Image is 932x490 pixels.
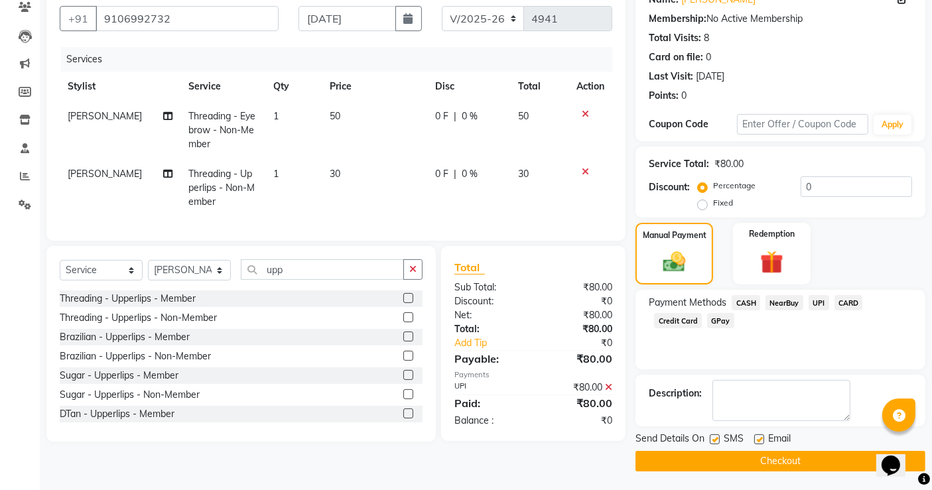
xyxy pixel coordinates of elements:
[60,369,178,383] div: Sugar - Upperlips - Member
[60,6,97,31] button: +91
[444,381,533,395] div: UPI
[435,167,448,181] span: 0 F
[766,295,803,310] span: NearBuy
[462,109,478,123] span: 0 %
[568,72,612,101] th: Action
[713,180,756,192] label: Percentage
[435,109,448,123] span: 0 F
[444,414,533,428] div: Balance :
[60,407,174,421] div: DTan - Upperlips - Member
[265,72,322,101] th: Qty
[732,295,760,310] span: CASH
[241,259,404,280] input: Search or Scan
[876,437,919,477] iframe: chat widget
[533,280,622,294] div: ₹80.00
[444,336,548,350] a: Add Tip
[444,395,533,411] div: Paid:
[444,308,533,322] div: Net:
[454,369,612,381] div: Payments
[635,432,704,448] span: Send Details On
[649,387,702,400] div: Description:
[60,72,180,101] th: Stylist
[444,322,533,336] div: Total:
[273,110,279,122] span: 1
[714,157,744,171] div: ₹80.00
[533,351,622,367] div: ₹80.00
[454,109,456,123] span: |
[549,336,623,350] div: ₹0
[656,249,692,275] img: _cash.svg
[649,117,736,131] div: Coupon Code
[533,308,622,322] div: ₹80.00
[68,110,142,122] span: [PERSON_NAME]
[68,168,142,180] span: [PERSON_NAME]
[60,292,196,306] div: Threading - Upperlips - Member
[444,280,533,294] div: Sub Total:
[654,313,702,328] span: Credit Card
[649,70,693,84] div: Last Visit:
[706,50,711,64] div: 0
[60,349,211,363] div: Brazilian - Upperlips - Non-Member
[649,12,912,26] div: No Active Membership
[533,381,622,395] div: ₹80.00
[707,313,734,328] span: GPay
[649,180,690,194] div: Discount:
[330,110,340,122] span: 50
[635,451,925,471] button: Checkout
[518,168,529,180] span: 30
[533,395,622,411] div: ₹80.00
[462,167,478,181] span: 0 %
[737,114,868,135] input: Enter Offer / Coupon Code
[704,31,709,45] div: 8
[273,168,279,180] span: 1
[444,294,533,308] div: Discount:
[454,167,456,181] span: |
[444,351,533,367] div: Payable:
[649,157,709,171] div: Service Total:
[533,294,622,308] div: ₹0
[322,72,427,101] th: Price
[533,322,622,336] div: ₹80.00
[874,115,911,135] button: Apply
[649,12,706,26] div: Membership:
[696,70,724,84] div: [DATE]
[834,295,863,310] span: CARD
[649,50,703,64] div: Card on file:
[724,432,744,448] span: SMS
[649,296,726,310] span: Payment Methods
[518,110,529,122] span: 50
[749,228,795,240] label: Redemption
[60,330,190,344] div: Brazilian - Upperlips - Member
[61,47,622,72] div: Services
[643,229,706,241] label: Manual Payment
[427,72,510,101] th: Disc
[713,197,733,209] label: Fixed
[188,110,255,150] span: Threading - Eyebrow - Non-Member
[180,72,265,101] th: Service
[809,295,829,310] span: UPI
[768,432,791,448] span: Email
[330,168,340,180] span: 30
[60,311,217,325] div: Threading - Upperlips - Non-Member
[533,414,622,428] div: ₹0
[753,248,791,277] img: _gift.svg
[454,261,485,275] span: Total
[96,6,279,31] input: Search by Name/Mobile/Email/Code
[510,72,568,101] th: Total
[188,168,255,208] span: Threading - Upperlips - Non-Member
[60,388,200,402] div: Sugar - Upperlips - Non-Member
[681,89,687,103] div: 0
[649,31,701,45] div: Total Visits:
[649,89,679,103] div: Points:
